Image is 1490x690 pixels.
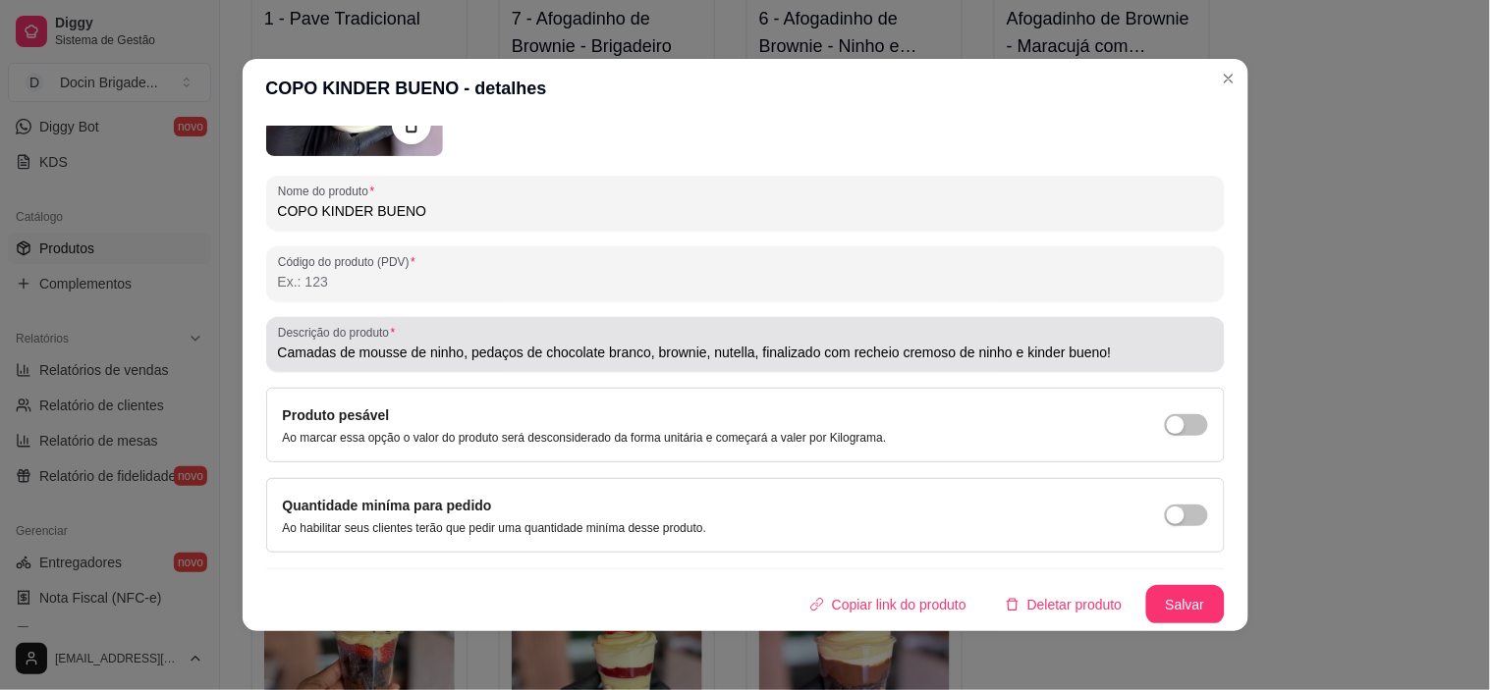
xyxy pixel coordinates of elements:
[283,407,390,423] label: Produto pesável
[990,585,1138,624] button: deleteDeletar produto
[278,201,1213,221] input: Nome do produto
[1006,598,1020,611] span: delete
[243,59,1248,118] header: COPO KINDER BUENO - detalhes
[283,498,492,513] label: Quantidade miníma para pedido
[278,272,1213,292] input: Código do produto (PDV)
[1213,63,1244,94] button: Close
[283,430,887,446] p: Ao marcar essa opção o valor do produto será desconsiderado da forma unitária e começará a valer ...
[278,253,422,270] label: Código do produto (PDV)
[278,183,381,199] label: Nome do produto
[278,324,402,341] label: Descrição do produto
[1146,585,1225,624] button: Salvar
[283,520,707,536] p: Ao habilitar seus clientes terão que pedir uma quantidade miníma desse produto.
[795,585,982,624] button: Copiar link do produto
[278,343,1213,362] input: Descrição do produto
